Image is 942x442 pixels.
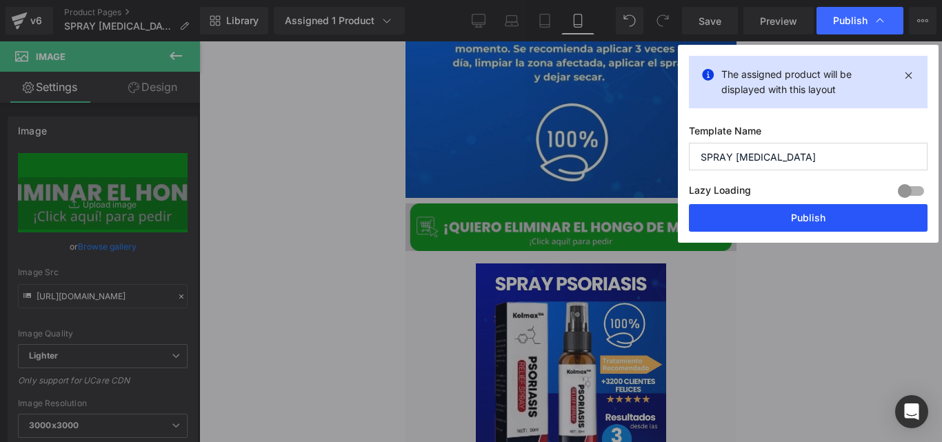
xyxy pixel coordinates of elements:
label: Lazy Loading [689,181,751,204]
button: Publish [689,204,928,232]
p: The assigned product will be displayed with this layout [721,67,895,97]
div: Open Intercom Messenger [895,395,928,428]
img: Spray Psoriasis® TRATAMIENTO ANTIFÚNGICO |Elimina Tiña Inguinal Y Hongos en la Piel [70,222,261,419]
span: Publish [833,14,868,27]
label: Template Name [689,125,928,143]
